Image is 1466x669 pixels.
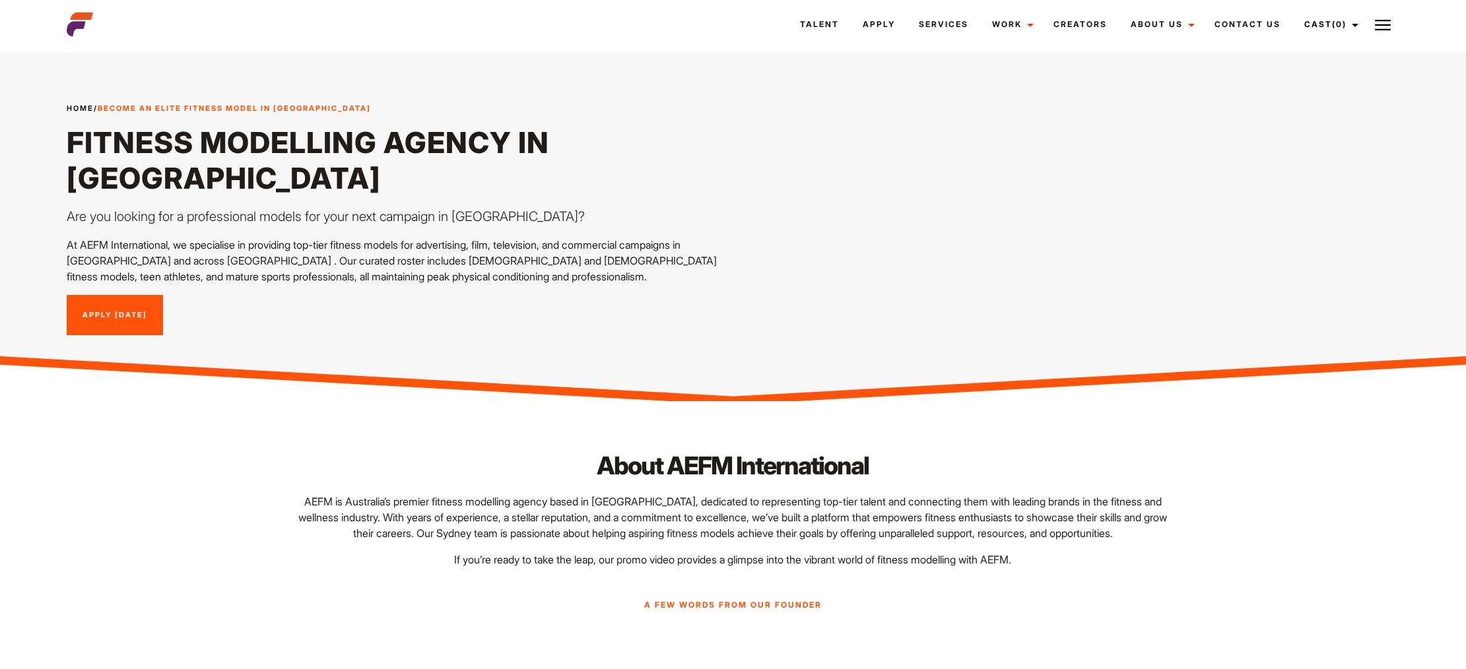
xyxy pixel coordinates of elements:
a: Apply [851,7,907,42]
h2: About AEFM International [291,449,1174,483]
span: (0) [1332,19,1347,29]
a: Services [907,7,980,42]
p: Are you looking for a professional models for your next campaign in [GEOGRAPHIC_DATA]? [67,207,725,226]
a: About Us [1119,7,1203,42]
a: Apply [DATE] [67,295,163,336]
a: Home [67,104,94,113]
a: Creators [1042,7,1119,42]
a: Talent [788,7,851,42]
p: If you’re ready to take the leap, our promo video provides a glimpse into the vibrant world of fi... [291,552,1174,567]
a: Contact Us [1203,7,1292,42]
img: cropped-aefm-brand-fav-22-square.png [67,11,93,38]
strong: Become an Elite Fitness Model in [GEOGRAPHIC_DATA] [98,104,371,113]
h1: Fitness Modelling Agency in [GEOGRAPHIC_DATA] [67,125,725,196]
p: At AEFM International, we specialise in providing top-tier fitness models for advertising, film, ... [67,237,725,284]
span: / [67,103,371,114]
img: Burger icon [1375,17,1391,33]
p: AEFM is Australia’s premier fitness modelling agency based in [GEOGRAPHIC_DATA], dedicated to rep... [291,494,1174,541]
a: Cast(0) [1292,7,1366,42]
p: A few words from our founder [235,599,1230,611]
a: Work [980,7,1042,42]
